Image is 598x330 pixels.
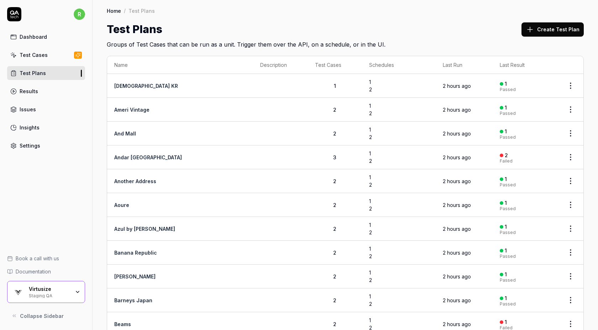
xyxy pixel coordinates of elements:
button: Virtusize LogoVirtusizeStaging QA [7,281,85,303]
div: Test Plans [128,7,155,14]
span: 2 [333,297,336,303]
time: 2 hours ago [443,178,471,184]
a: Settings [7,139,85,153]
span: 2 [333,131,336,137]
time: 2 hours ago [443,154,471,160]
div: 2 [369,276,372,284]
a: Andar [GEOGRAPHIC_DATA] [114,154,182,160]
a: Ameri Vintage [114,107,149,113]
a: [PERSON_NAME] [114,273,156,280]
div: 2 [369,252,372,260]
time: 2 hours ago [443,297,471,303]
span: r [74,9,85,20]
button: Collapse Sidebar [7,309,85,323]
div: 2 [369,229,372,236]
span: 2 [333,178,336,184]
a: And Mall [114,131,136,137]
a: Documentation [7,268,85,275]
div: Settings [20,142,40,149]
a: Aoure [114,202,129,208]
span: Book a call with us [16,255,59,262]
time: 2 hours ago [443,107,471,113]
div: 1 [505,81,507,87]
a: Banana Republic [114,250,157,256]
div: 2 [369,110,372,117]
div: Dashboard [20,33,47,41]
a: Home [107,7,121,14]
img: Virtusize Logo [12,286,25,298]
a: Beams [114,321,131,327]
a: Issues [7,102,85,116]
div: Insights [20,124,40,131]
div: 1 [369,221,372,229]
th: Last Run [436,56,493,74]
div: 1 [369,126,372,133]
div: Passed [500,302,516,306]
span: 1 [334,83,336,89]
time: 2 hours ago [443,202,471,208]
div: 1 [505,319,507,325]
div: Passed [500,87,516,92]
span: 2 [333,321,336,327]
div: 1 [369,245,372,252]
div: 1 [505,271,507,278]
div: 1 [505,200,507,206]
div: 1 [369,78,372,86]
a: Dashboard [7,30,85,44]
span: 2 [333,226,336,232]
time: 2 hours ago [443,273,471,280]
th: Schedules [362,56,436,74]
div: Test Plans [20,69,46,77]
button: Create Test Plan [521,22,584,37]
div: Results [20,87,38,95]
a: Results [7,84,85,98]
div: Issues [20,106,36,113]
div: 1 [505,128,507,135]
a: Book a call with us [7,255,85,262]
div: 1 [369,269,372,276]
a: Test Cases [7,48,85,62]
div: 1 [369,293,372,300]
div: 2 [369,86,372,93]
span: 2 [333,107,336,113]
a: Barneys Japan [114,297,152,303]
div: 2 [369,157,372,165]
div: 1 [505,295,507,302]
div: 1 [369,197,372,205]
span: 2 [333,202,336,208]
th: Test Cases [308,56,362,74]
h2: Groups of Test Cases that can be run as a unit. Trigger them over the API, on a schedule, or in t... [107,37,584,49]
div: Passed [500,254,516,259]
h1: Test Plans [107,21,162,37]
div: 2 [369,181,372,188]
span: 3 [333,154,336,160]
div: Failed [500,159,513,163]
div: Passed [500,207,516,211]
th: Description [253,56,308,74]
div: 2 [369,300,372,308]
div: Passed [500,183,516,187]
div: 1 [369,150,372,157]
button: r [74,7,85,21]
div: Staging QA [29,292,70,298]
time: 2 hours ago [443,321,471,327]
a: Insights [7,121,85,134]
time: 2 hours ago [443,250,471,256]
div: 1 [505,224,507,230]
span: Documentation [16,268,51,275]
div: 1 [369,174,372,181]
span: 2 [333,250,336,256]
th: Last Result [493,56,558,74]
div: 1 [369,102,372,110]
div: Passed [500,111,516,116]
div: 2 [369,133,372,141]
time: 2 hours ago [443,83,471,89]
div: Passed [500,135,516,139]
a: [DEMOGRAPHIC_DATA] KR [114,83,178,89]
div: Passed [500,230,516,235]
time: 2 hours ago [443,226,471,232]
div: 1 [505,176,507,182]
a: Test Plans [7,66,85,80]
div: 1 [505,105,507,111]
a: Another Address [114,178,156,184]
